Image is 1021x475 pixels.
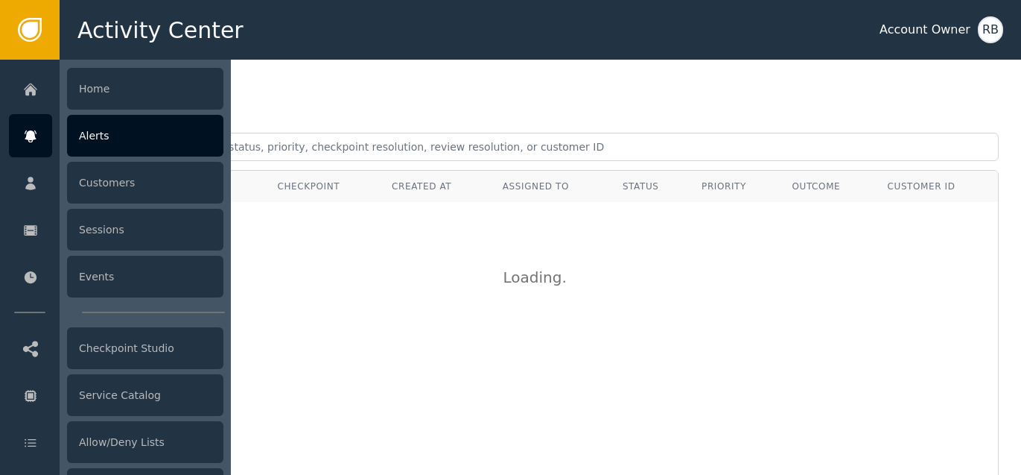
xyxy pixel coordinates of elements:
div: Outcome [792,180,865,193]
div: Assigned To [503,180,600,193]
a: Service Catalog [9,374,223,417]
div: Events [67,256,223,298]
a: Customers [9,161,223,204]
div: Created At [392,180,480,193]
div: Checkpoint [277,180,369,193]
a: Checkpoint Studio [9,327,223,370]
div: Customers [67,162,223,204]
div: Loading . [503,266,578,289]
a: Events [9,255,223,298]
div: Status [623,180,679,193]
div: Home [67,68,223,110]
div: Alerts [67,115,223,157]
a: Allow/Deny Lists [9,421,223,464]
div: Checkpoint Studio [67,327,223,369]
button: RB [978,16,1003,43]
div: Account Owner [880,21,970,39]
input: Search by alert ID, agent, status, priority, checkpoint resolution, review resolution, or custome... [82,133,999,161]
span: Activity Center [77,13,244,47]
a: Home [9,67,223,110]
a: Sessions [9,208,223,251]
div: Customer ID [888,180,987,193]
a: Alerts [9,114,223,157]
div: Priority [702,180,769,193]
div: Service Catalog [67,374,223,416]
div: Allow/Deny Lists [67,421,223,463]
div: Sessions [67,209,223,251]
